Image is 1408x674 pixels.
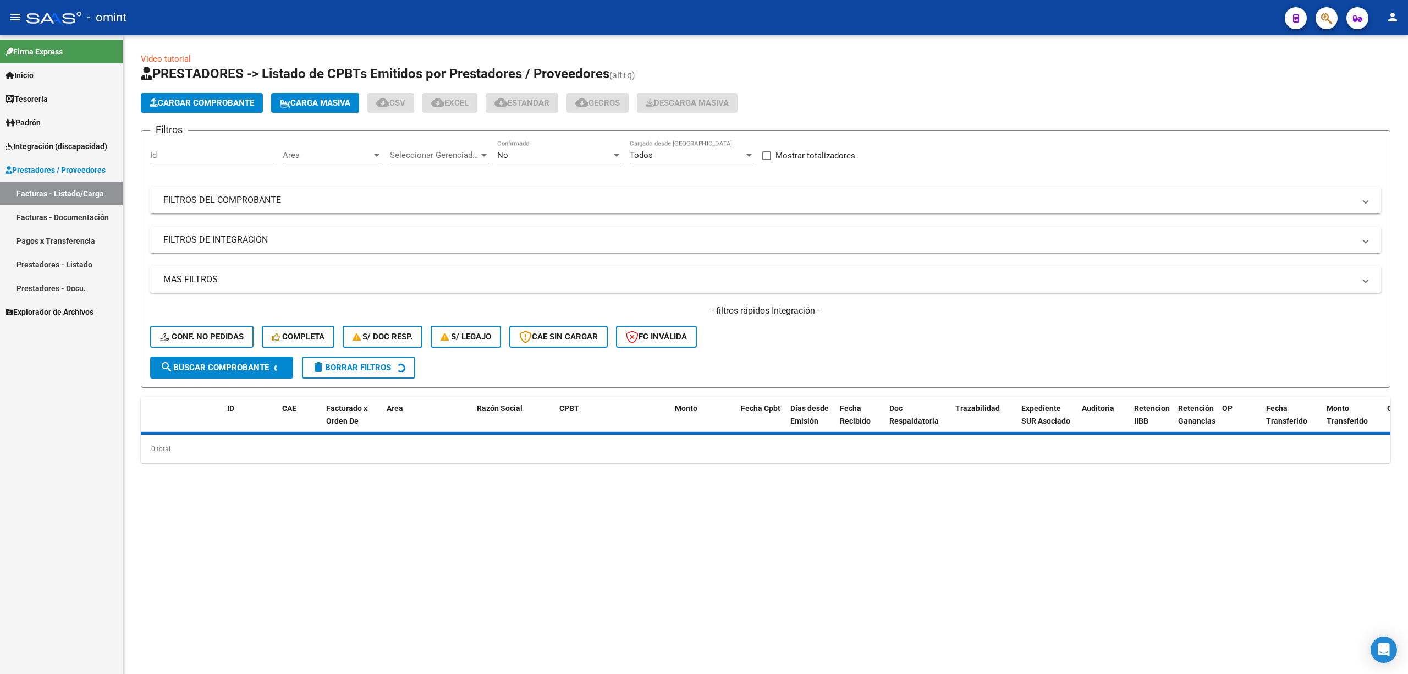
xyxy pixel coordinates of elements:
[494,96,508,109] mat-icon: cloud_download
[431,98,469,108] span: EXCEL
[1077,397,1130,445] datatable-header-cell: Auditoria
[9,10,22,24] mat-icon: menu
[343,326,423,348] button: S/ Doc Resp.
[1327,404,1368,425] span: Monto Transferido
[486,93,558,113] button: Estandar
[509,326,608,348] button: CAE SIN CARGAR
[223,397,278,445] datatable-header-cell: ID
[160,332,244,342] span: Conf. no pedidas
[280,98,350,108] span: Carga Masiva
[150,326,254,348] button: Conf. no pedidas
[1322,397,1383,445] datatable-header-cell: Monto Transferido
[5,46,63,58] span: Firma Express
[786,397,835,445] datatable-header-cell: Días desde Emisión
[141,66,609,81] span: PRESTADORES -> Listado de CPBTs Emitidos por Prestadores / Proveedores
[1386,10,1399,24] mat-icon: person
[5,69,34,81] span: Inicio
[1222,404,1233,413] span: OP
[163,234,1355,246] mat-panel-title: FILTROS DE INTEGRACION
[150,357,293,379] button: Buscar Comprobante
[616,326,697,348] button: FC Inválida
[519,332,598,342] span: CAE SIN CARGAR
[262,326,334,348] button: Completa
[5,140,107,152] span: Integración (discapacidad)
[626,332,687,342] span: FC Inválida
[790,404,829,425] span: Días desde Emisión
[87,6,127,30] span: - omint
[272,332,324,342] span: Completa
[5,164,106,176] span: Prestadores / Proveedores
[1082,404,1114,413] span: Auditoria
[575,98,620,108] span: Gecros
[431,326,501,348] button: S/ legajo
[150,305,1381,317] h4: - filtros rápidos Integración -
[951,397,1017,445] datatable-header-cell: Trazabilidad
[141,435,1390,463] div: 0 total
[1371,637,1397,663] div: Open Intercom Messenger
[637,93,738,113] app-download-masive: Descarga masiva de comprobantes (adjuntos)
[312,360,325,374] mat-icon: delete
[555,397,670,445] datatable-header-cell: CPBT
[227,404,234,413] span: ID
[955,404,1000,413] span: Trazabilidad
[776,149,855,162] span: Mostrar totalizadores
[150,266,1381,293] mat-expansion-panel-header: MAS FILTROS
[278,397,322,445] datatable-header-cell: CAE
[630,150,653,160] span: Todos
[477,404,522,413] span: Razón Social
[160,363,269,372] span: Buscar Comprobante
[736,397,786,445] datatable-header-cell: Fecha Cpbt
[1017,397,1077,445] datatable-header-cell: Expediente SUR Asociado
[141,93,263,113] button: Cargar Comprobante
[1262,397,1322,445] datatable-header-cell: Fecha Transferido
[163,194,1355,206] mat-panel-title: FILTROS DEL COMPROBANTE
[497,150,508,160] span: No
[441,332,491,342] span: S/ legajo
[150,187,1381,213] mat-expansion-panel-header: FILTROS DEL COMPROBANTE
[609,70,635,80] span: (alt+q)
[840,404,871,425] span: Fecha Recibido
[283,150,372,160] span: Area
[150,98,254,108] span: Cargar Comprobante
[271,93,359,113] button: Carga Masiva
[494,98,549,108] span: Estandar
[163,273,1355,286] mat-panel-title: MAS FILTROS
[670,397,736,445] datatable-header-cell: Monto
[387,404,403,413] span: Area
[282,404,296,413] span: CAE
[382,397,457,445] datatable-header-cell: Area
[353,332,413,342] span: S/ Doc Resp.
[376,96,389,109] mat-icon: cloud_download
[889,404,939,425] span: Doc Respaldatoria
[637,93,738,113] button: Descarga Masiva
[646,98,729,108] span: Descarga Masiva
[1174,397,1218,445] datatable-header-cell: Retención Ganancias
[1134,404,1170,425] span: Retencion IIBB
[1266,404,1307,425] span: Fecha Transferido
[675,404,697,413] span: Monto
[431,96,444,109] mat-icon: cloud_download
[5,306,94,318] span: Explorador de Archivos
[150,122,188,138] h3: Filtros
[472,397,555,445] datatable-header-cell: Razón Social
[1218,397,1262,445] datatable-header-cell: OP
[312,363,391,372] span: Borrar Filtros
[559,404,579,413] span: CPBT
[322,397,382,445] datatable-header-cell: Facturado x Orden De
[326,404,367,425] span: Facturado x Orden De
[390,150,479,160] span: Seleccionar Gerenciador
[885,397,951,445] datatable-header-cell: Doc Respaldatoria
[835,397,885,445] datatable-header-cell: Fecha Recibido
[150,227,1381,253] mat-expansion-panel-header: FILTROS DE INTEGRACION
[575,96,588,109] mat-icon: cloud_download
[376,98,405,108] span: CSV
[1021,404,1070,425] span: Expediente SUR Asociado
[422,93,477,113] button: EXCEL
[566,93,629,113] button: Gecros
[1130,397,1174,445] datatable-header-cell: Retencion IIBB
[5,93,48,105] span: Tesorería
[1178,404,1215,425] span: Retención Ganancias
[741,404,780,413] span: Fecha Cpbt
[141,54,191,64] a: Video tutorial
[160,360,173,374] mat-icon: search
